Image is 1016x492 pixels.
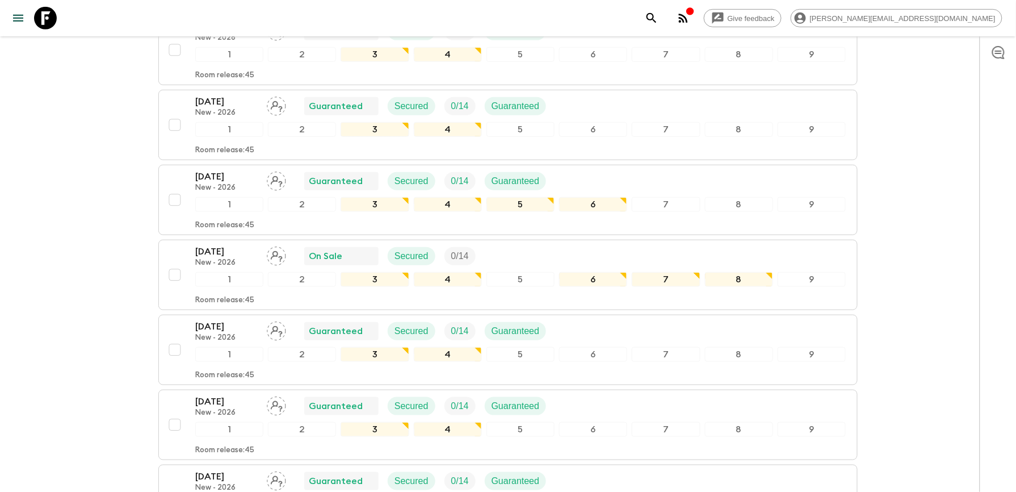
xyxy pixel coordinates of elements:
[492,99,540,113] p: Guaranteed
[705,272,773,287] div: 8
[394,249,429,263] p: Secured
[195,47,263,62] div: 1
[632,272,700,287] div: 7
[444,172,476,190] div: Trip Fill
[195,122,263,137] div: 1
[414,197,482,212] div: 4
[394,474,429,488] p: Secured
[414,272,482,287] div: 4
[705,197,773,212] div: 8
[309,399,363,413] p: Guaranteed
[444,472,476,490] div: Trip Fill
[309,474,363,488] p: Guaranteed
[267,325,286,334] span: Assign pack leader
[444,397,476,415] div: Trip Fill
[492,174,540,188] p: Guaranteed
[451,99,469,113] p: 0 / 14
[444,322,476,340] div: Trip Fill
[195,245,258,258] p: [DATE]
[414,122,482,137] div: 4
[778,122,846,137] div: 9
[7,7,30,30] button: menu
[195,333,258,343] p: New - 2026
[268,122,336,137] div: 2
[632,197,700,212] div: 7
[267,400,286,409] span: Assign pack leader
[195,272,263,287] div: 1
[158,240,858,310] button: [DATE]New - 2026Assign pack leaderOn SaleSecuredTrip Fill123456789Room release:45
[705,422,773,437] div: 8
[451,324,469,338] p: 0 / 14
[778,422,846,437] div: 9
[267,100,286,109] span: Assign pack leader
[414,47,482,62] div: 4
[268,347,336,362] div: 2
[444,247,476,265] div: Trip Fill
[341,272,409,287] div: 3
[632,47,700,62] div: 7
[486,197,555,212] div: 5
[309,174,363,188] p: Guaranteed
[158,315,858,385] button: [DATE]New - 2026Assign pack leaderGuaranteedSecuredTrip FillGuaranteed123456789Room release:45
[195,71,254,80] p: Room release: 45
[778,47,846,62] div: 9
[451,249,469,263] p: 0 / 14
[492,324,540,338] p: Guaranteed
[195,197,263,212] div: 1
[632,122,700,137] div: 7
[195,95,258,109] p: [DATE]
[195,408,258,418] p: New - 2026
[195,34,258,43] p: New - 2026
[705,347,773,362] div: 8
[451,399,469,413] p: 0 / 14
[778,197,846,212] div: 9
[451,474,469,488] p: 0 / 14
[559,122,627,137] div: 6
[268,272,336,287] div: 2
[195,184,258,193] p: New - 2026
[195,296,254,305] p: Room release: 45
[388,172,435,190] div: Secured
[195,109,258,118] p: New - 2026
[444,97,476,115] div: Trip Fill
[705,122,773,137] div: 8
[268,47,336,62] div: 2
[414,347,482,362] div: 4
[341,47,409,62] div: 3
[705,47,773,62] div: 8
[394,99,429,113] p: Secured
[341,347,409,362] div: 3
[486,347,555,362] div: 5
[559,197,627,212] div: 6
[267,250,286,259] span: Assign pack leader
[158,165,858,235] button: [DATE]New - 2026Assign pack leaderGuaranteedSecuredTrip FillGuaranteed123456789Room release:45
[158,390,858,460] button: [DATE]New - 2026Assign pack leaderGuaranteedSecuredTrip FillGuaranteed123456789Room release:45
[559,347,627,362] div: 6
[309,324,363,338] p: Guaranteed
[195,371,254,380] p: Room release: 45
[268,197,336,212] div: 2
[486,272,555,287] div: 5
[778,347,846,362] div: 9
[267,175,286,184] span: Assign pack leader
[451,174,469,188] p: 0 / 14
[195,446,254,455] p: Room release: 45
[388,247,435,265] div: Secured
[158,90,858,160] button: [DATE]New - 2026Assign pack leaderGuaranteedSecuredTrip FillGuaranteed123456789Room release:45
[388,322,435,340] div: Secured
[492,474,540,488] p: Guaranteed
[559,422,627,437] div: 6
[195,221,254,230] p: Room release: 45
[158,15,858,85] button: [DATE]New - 2026Assign pack leaderGuaranteedSecuredTrip FillGuaranteed123456789Room release:45
[341,197,409,212] div: 3
[394,399,429,413] p: Secured
[341,422,409,437] div: 3
[195,320,258,333] p: [DATE]
[704,9,782,27] a: Give feedback
[195,347,263,362] div: 1
[486,47,555,62] div: 5
[195,258,258,268] p: New - 2026
[486,122,555,137] div: 5
[721,14,781,23] span: Give feedback
[195,146,254,155] p: Room release: 45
